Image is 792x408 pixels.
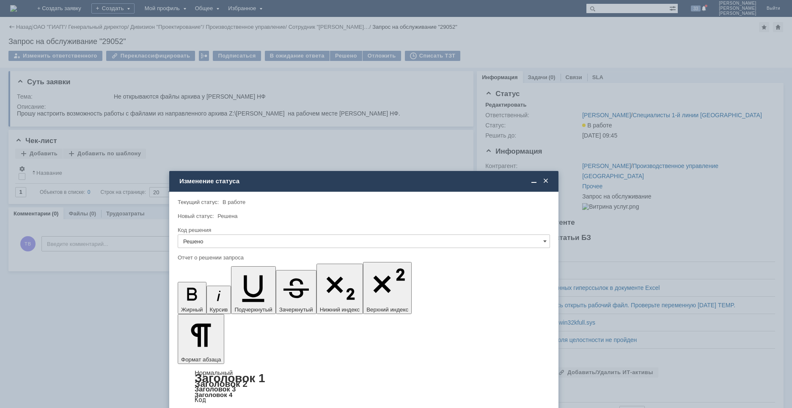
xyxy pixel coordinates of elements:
[195,391,232,398] a: Заголовок 4
[178,314,224,364] button: Формат абзаца
[363,262,412,314] button: Верхний индекс
[316,264,363,314] button: Нижний индекс
[206,286,231,314] button: Курсив
[178,199,219,205] label: Текущий статус:
[530,177,538,185] span: Свернуть (Ctrl + M)
[195,379,247,389] a: Заголовок 2
[181,306,203,313] span: Жирный
[181,356,221,363] span: Формат абзаца
[217,213,237,219] span: Решена
[234,306,272,313] span: Подчеркнутый
[366,306,408,313] span: Верхний индекс
[178,370,550,403] div: Формат абзаца
[179,177,550,185] div: Изменение статуса
[231,266,275,314] button: Подчеркнутый
[195,372,265,385] a: Заголовок 1
[210,306,228,313] span: Курсив
[320,306,360,313] span: Нижний индекс
[279,306,313,313] span: Зачеркнутый
[195,369,233,376] a: Нормальный
[276,270,316,314] button: Зачеркнутый
[195,385,236,393] a: Заголовок 3
[223,199,245,205] span: В работе
[178,255,548,260] div: Отчет о решении запроса
[178,213,214,219] label: Новый статус:
[195,396,206,404] a: Код
[542,177,550,185] span: Закрыть
[178,282,206,314] button: Жирный
[178,227,548,233] div: Код решения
